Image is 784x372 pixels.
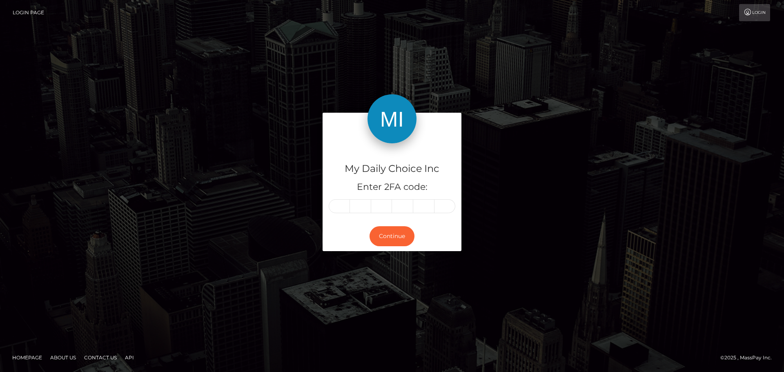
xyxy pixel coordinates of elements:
[13,4,44,21] a: Login Page
[329,181,455,194] h5: Enter 2FA code:
[367,94,416,143] img: My Daily Choice Inc
[329,162,455,176] h4: My Daily Choice Inc
[9,351,45,364] a: Homepage
[370,226,414,246] button: Continue
[47,351,79,364] a: About Us
[720,353,778,362] div: © 2025 , MassPay Inc.
[739,4,770,21] a: Login
[81,351,120,364] a: Contact Us
[122,351,137,364] a: API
